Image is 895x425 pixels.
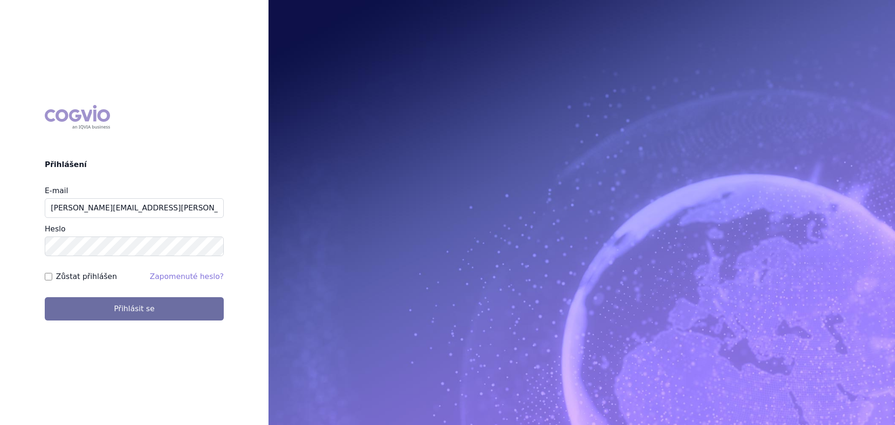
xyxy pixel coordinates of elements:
[56,271,117,282] label: Zůstat přihlášen
[45,105,110,129] div: COGVIO
[150,272,224,281] a: Zapomenuté heslo?
[45,297,224,320] button: Přihlásit se
[45,186,68,195] label: E-mail
[45,224,65,233] label: Heslo
[45,159,224,170] h2: Přihlášení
